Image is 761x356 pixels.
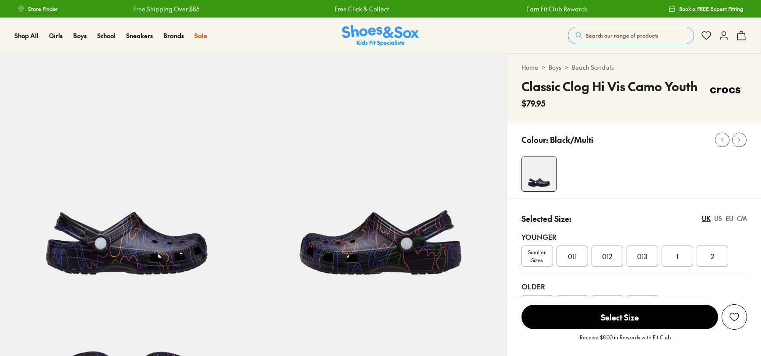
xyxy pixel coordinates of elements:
a: School [97,31,116,40]
a: Home [521,63,538,72]
h4: Classic Clog Hi Vis Camo Youth [521,77,698,96]
span: 013 [637,251,647,261]
span: Book a FREE Expert Fitting [679,5,743,13]
a: Free Click & Collect [331,4,386,14]
a: Shop All [14,31,39,40]
p: Selected Size: [521,213,571,224]
div: CM [737,214,747,223]
button: Search our range of products [568,27,694,44]
a: Sneakers [126,31,153,40]
button: Add to Wishlist [722,304,747,330]
a: Boys [73,31,87,40]
a: Girls [49,31,63,40]
div: > > [521,63,747,72]
a: Beach Sandals [572,63,614,72]
p: Colour: [521,134,548,146]
img: 4-553309_1 [522,157,556,191]
span: Search our range of products [586,32,658,39]
div: UK [702,214,711,223]
button: Select Size [521,304,718,330]
div: US [714,214,722,223]
div: EU [726,214,733,223]
span: 1 [676,251,678,261]
a: Store Finder [18,1,58,17]
span: $79.95 [521,97,546,109]
span: 012 [602,251,612,261]
p: Receive $8.00 in Rewards with Fit Club [580,333,671,349]
img: Vendor logo [705,77,747,103]
a: Shoes & Sox [342,25,419,46]
a: Sale [194,31,207,40]
span: 011 [568,251,577,261]
a: Free Shipping Over $85 [130,4,197,14]
span: Store Finder [28,5,58,13]
div: Younger [521,231,747,242]
span: 2 [711,251,714,261]
img: SNS_Logo_Responsive.svg [342,25,419,46]
p: Black/Multi [550,134,593,146]
a: Brands [163,31,184,40]
a: Book a FREE Expert Fitting [669,1,743,17]
div: Older [521,281,747,292]
a: Boys [549,63,561,72]
a: Earn Fit Club Rewards [523,4,585,14]
img: 5-553310_1 [254,53,507,307]
span: Smaller Sizes [522,248,553,264]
